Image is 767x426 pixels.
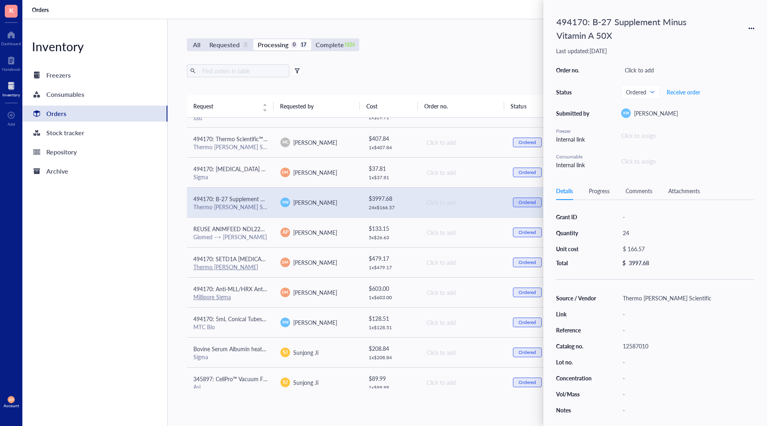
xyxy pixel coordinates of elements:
[427,138,500,147] div: Click to add
[46,70,71,81] div: Freezers
[369,264,413,271] div: 1 x $ 479.17
[556,186,573,195] div: Details
[2,67,20,72] div: Notebook
[2,80,20,97] a: Inventory
[293,318,337,326] span: [PERSON_NAME]
[519,379,536,386] div: Ordered
[369,234,413,241] div: 5 x $ 26.63
[556,310,597,318] div: Link
[22,67,167,83] a: Freezers
[283,349,288,356] span: SJ
[369,164,413,173] div: $ 37.81
[556,213,597,220] div: Grant ID
[369,284,413,293] div: $ 603.00
[293,228,337,236] span: [PERSON_NAME]
[621,131,754,140] div: Click to assign
[22,38,167,54] div: Inventory
[419,367,507,397] td: Click to add
[619,372,754,384] div: -
[293,138,337,146] span: [PERSON_NAME]
[519,289,536,296] div: Ordered
[282,290,288,295] span: DM
[519,199,536,206] div: Ordered
[419,307,507,337] td: Click to add
[274,95,360,117] th: Requested by
[419,217,507,247] td: Click to add
[427,318,500,327] div: Click to add
[258,39,288,50] div: Processing
[193,383,201,391] a: Asi
[369,204,413,211] div: 24 x $ 166.57
[369,354,413,361] div: 1 x $ 208.84
[619,324,754,336] div: -
[556,259,597,266] div: Total
[629,259,649,266] div: 3997.68
[619,340,754,352] div: 12587010
[193,285,317,293] span: 494170: Anti-MLL/HRX Antibody, NT., clone N4.4
[369,294,413,301] div: 1 x $ 603.00
[623,110,629,116] span: KW
[193,203,268,210] div: Thermo [PERSON_NAME] Scientific
[626,88,654,96] span: Ordered
[504,95,562,117] th: Status
[369,344,413,353] div: $ 208.84
[193,345,331,353] span: Bovine Serum Albumin heat shock fraction, pH 7, ≥98%
[282,260,288,265] span: DM
[619,388,754,400] div: -
[187,38,359,51] div: segmented control
[556,229,597,236] div: Quantity
[556,160,592,169] div: Internal link
[419,277,507,307] td: Click to add
[619,308,754,320] div: -
[622,259,626,266] div: $
[556,47,754,54] div: Last updated: [DATE]
[626,186,652,195] div: Comments
[519,259,536,266] div: Ordered
[293,348,318,356] span: Sunjong Ji
[619,292,754,304] div: Thermo [PERSON_NAME] Scientific
[193,323,268,330] div: MTC Bio
[193,102,258,110] span: Request
[22,163,167,179] a: Archive
[22,86,167,102] a: Consumables
[556,406,597,414] div: Notes
[369,144,413,151] div: 1 x $ 407.84
[9,5,14,15] span: K
[619,243,751,254] div: $ 166.57
[667,89,700,95] span: Receive order
[193,225,297,233] span: REUSE ANIMFEED NDL22GX25MM CRV
[316,39,344,50] div: Complete
[427,378,500,387] div: Click to add
[32,6,50,13] a: Orders
[283,379,288,386] span: SJ
[556,326,597,334] div: Reference
[2,54,20,72] a: Notebook
[369,194,413,203] div: $ 3997.68
[369,324,413,331] div: 1 x $ 128.51
[293,168,337,176] span: [PERSON_NAME]
[619,211,754,222] div: -
[668,186,700,195] div: Attachments
[634,109,678,117] span: [PERSON_NAME]
[619,404,754,416] div: -
[553,13,721,44] div: 494170: B-27 Supplement Minus Vitamin A 50X
[621,157,656,166] div: Click to assign
[427,348,500,357] div: Click to add
[46,146,77,158] div: Repository
[187,95,274,117] th: Request
[1,41,21,46] div: Dashboard
[282,320,288,325] span: KW
[193,255,306,263] span: 494170: SETD1A [MEDICAL_DATA] (OTI7B7)
[193,165,347,173] span: 494170: [MEDICAL_DATA] MOLECULAR BIOLOGY REAGENT
[519,229,536,236] div: Ordered
[418,95,505,117] th: Order no.
[9,398,13,401] span: AP
[242,42,249,48] div: 3
[22,125,167,141] a: Stock tracker
[22,144,167,160] a: Repository
[193,173,268,180] div: Sigma
[8,122,15,126] div: Add
[360,95,417,117] th: Cost
[282,170,288,175] span: DM
[519,349,536,356] div: Ordered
